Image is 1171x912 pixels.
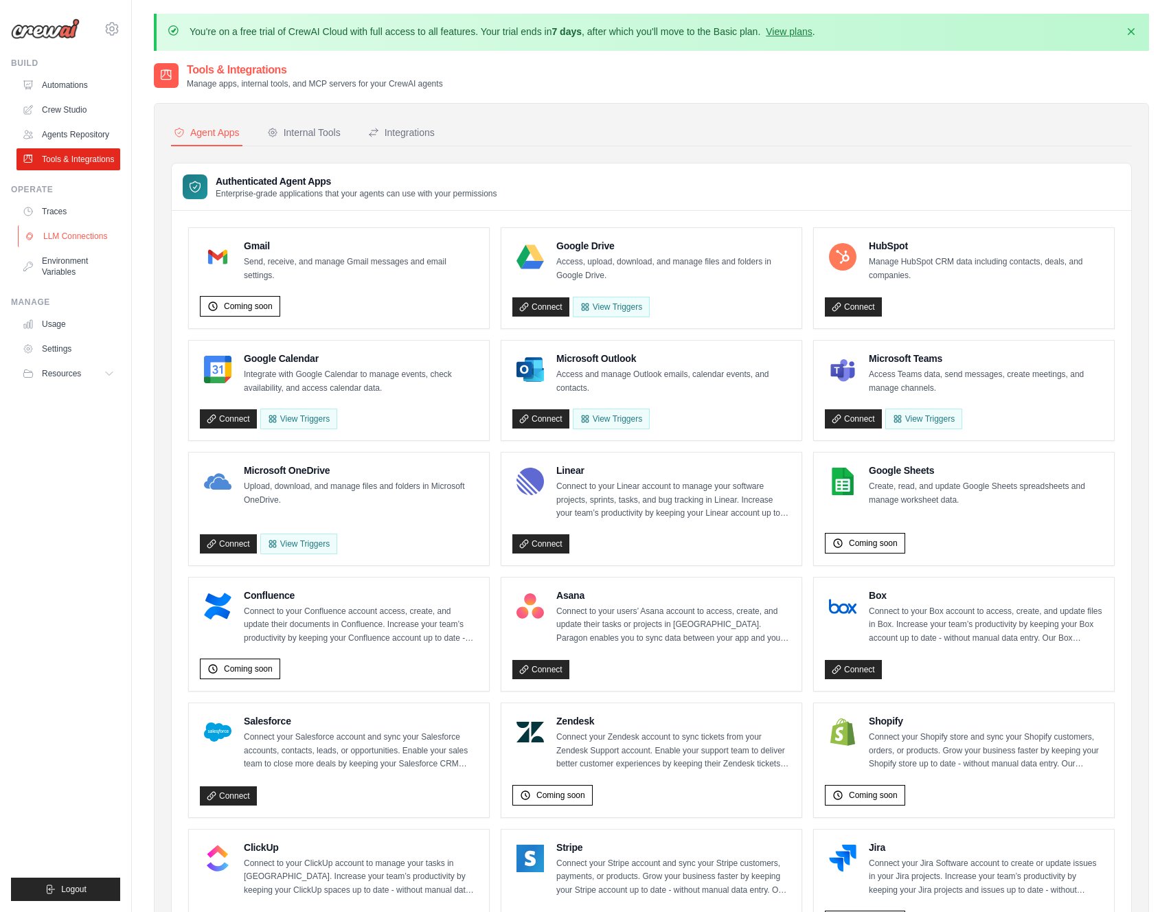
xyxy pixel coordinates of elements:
img: Microsoft Teams Logo [829,356,856,383]
: View Triggers [885,409,962,429]
a: Connect [825,660,882,679]
img: Microsoft Outlook Logo [516,356,544,383]
p: Connect your Jira Software account to create or update issues in your Jira projects. Increase you... [869,857,1103,898]
img: Asana Logo [516,593,544,620]
h4: ClickUp [244,841,478,854]
h4: Asana [556,589,791,602]
p: Access, upload, download, and manage files and folders in Google Drive. [556,255,791,282]
h4: Linear [556,464,791,477]
button: Agent Apps [171,120,242,146]
a: LLM Connections [18,225,122,247]
button: View Triggers [260,409,337,429]
h4: HubSpot [869,239,1103,253]
p: Connect your Zendesk account to sync tickets from your Zendesk Support account. Enable your suppo... [556,731,791,771]
div: Build [11,58,120,69]
p: Integrate with Google Calendar to manage events, check availability, and access calendar data. [244,368,478,395]
img: Gmail Logo [204,243,231,271]
a: Connect [825,409,882,429]
h4: Google Calendar [244,352,478,365]
a: Usage [16,313,120,335]
span: Resources [42,368,81,379]
p: Connect to your ClickUp account to manage your tasks in [GEOGRAPHIC_DATA]. Increase your team’s p... [244,857,478,898]
h2: Tools & Integrations [187,62,443,78]
div: Integrations [368,126,435,139]
a: Crew Studio [16,99,120,121]
a: Connect [512,297,569,317]
button: Internal Tools [264,120,343,146]
div: Internal Tools [267,126,341,139]
h4: Microsoft OneDrive [244,464,478,477]
span: Coming soon [849,790,898,801]
p: Enterprise-grade applications that your agents can use with your permissions [216,188,497,199]
h4: Box [869,589,1103,602]
a: Connect [825,297,882,317]
a: Connect [200,409,257,429]
img: Google Calendar Logo [204,356,231,383]
span: Coming soon [224,301,273,312]
a: Connect [200,786,257,806]
h3: Authenticated Agent Apps [216,174,497,188]
div: Operate [11,184,120,195]
img: ClickUp Logo [204,845,231,872]
: View Triggers [573,409,650,429]
a: Agents Repository [16,124,120,146]
a: Environment Variables [16,250,120,283]
a: Connect [200,534,257,554]
div: Agent Apps [174,126,240,139]
a: View plans [766,26,812,37]
p: Connect your Stripe account and sync your Stripe customers, payments, or products. Grow your busi... [556,857,791,898]
a: Connect [512,660,569,679]
p: Connect your Shopify store and sync your Shopify customers, orders, or products. Grow your busine... [869,731,1103,771]
img: Google Sheets Logo [829,468,856,495]
a: Settings [16,338,120,360]
a: Connect [512,534,569,554]
: View Triggers [573,297,650,317]
p: Create, read, and update Google Sheets spreadsheets and manage worksheet data. [869,480,1103,507]
a: Tools & Integrations [16,148,120,170]
img: Logo [11,19,80,39]
img: Linear Logo [516,468,544,495]
h4: Jira [869,841,1103,854]
p: Connect to your Box account to access, create, and update files in Box. Increase your team’s prod... [869,605,1103,646]
h4: Google Drive [556,239,791,253]
p: Manage apps, internal tools, and MCP servers for your CrewAI agents [187,78,443,89]
img: Microsoft OneDrive Logo [204,468,231,495]
span: Logout [61,884,87,895]
p: Connect to your Confluence account access, create, and update their documents in Confluence. Incr... [244,605,478,646]
img: Confluence Logo [204,593,231,620]
h4: Zendesk [556,714,791,728]
img: Zendesk Logo [516,718,544,746]
h4: Confluence [244,589,478,602]
p: Access Teams data, send messages, create meetings, and manage channels. [869,368,1103,395]
h4: Salesforce [244,714,478,728]
img: Jira Logo [829,845,856,872]
img: Stripe Logo [516,845,544,872]
p: Send, receive, and manage Gmail messages and email settings. [244,255,478,282]
a: Traces [16,201,120,223]
p: Manage HubSpot CRM data including contacts, deals, and companies. [869,255,1103,282]
img: Google Drive Logo [516,243,544,271]
p: Upload, download, and manage files and folders in Microsoft OneDrive. [244,480,478,507]
h4: Microsoft Teams [869,352,1103,365]
a: Connect [512,409,569,429]
button: Integrations [365,120,437,146]
h4: Stripe [556,841,791,854]
p: Connect your Salesforce account and sync your Salesforce accounts, contacts, leads, or opportunit... [244,731,478,771]
h4: Microsoft Outlook [556,352,791,365]
img: Shopify Logo [829,718,856,746]
img: Box Logo [829,593,856,620]
h4: Shopify [869,714,1103,728]
p: Access and manage Outlook emails, calendar events, and contacts. [556,368,791,395]
p: Connect to your users’ Asana account to access, create, and update their tasks or projects in [GE... [556,605,791,646]
: View Triggers [260,534,337,554]
span: Coming soon [224,663,273,674]
h4: Google Sheets [869,464,1103,477]
img: Salesforce Logo [204,718,231,746]
h4: Gmail [244,239,478,253]
div: Manage [11,297,120,308]
span: Coming soon [849,538,898,549]
img: HubSpot Logo [829,243,856,271]
button: Resources [16,363,120,385]
strong: 7 days [552,26,582,37]
button: Logout [11,878,120,901]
